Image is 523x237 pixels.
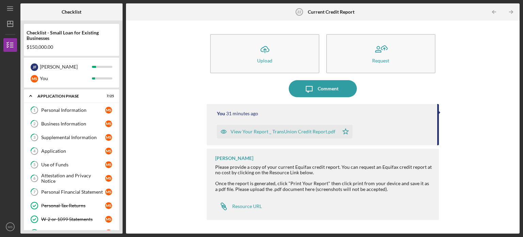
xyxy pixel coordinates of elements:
[27,117,116,131] a: 2Business InformationMS
[105,148,112,154] div: M S
[8,225,13,229] text: MS
[27,158,116,172] a: 5Use of FundsMS
[102,94,114,98] div: 7 / 25
[326,34,435,73] button: Request
[308,9,354,15] b: Current Credit Report
[27,172,116,185] a: 6Attestation and Privacy NoticeMS
[232,204,262,209] div: Resource URL
[105,202,112,209] div: M S
[41,121,105,127] div: Business Information
[105,134,112,141] div: M S
[105,229,112,236] div: M S
[105,107,112,114] div: M S
[41,217,105,222] div: W-2 or 1099 Statements
[217,125,352,138] button: View Your Report _ TransUnion Credit Report.pdf
[105,216,112,223] div: M S
[40,73,92,84] div: You
[3,220,17,234] button: MS
[31,75,38,83] div: M S
[27,103,116,117] a: 1Personal InformationMS
[105,189,112,195] div: M S
[41,162,105,167] div: Use of Funds
[297,10,301,14] tspan: 22
[33,108,35,113] tspan: 1
[215,155,253,161] div: [PERSON_NAME]
[215,164,432,203] div: Please provide a copy of your current Equifax credit report. You can request an Equifax credit re...
[257,58,272,63] div: Upload
[231,129,335,134] div: View Your Report _ TransUnion Credit Report.pdf
[27,185,116,199] a: 7Personal Financial StatementMS
[318,80,338,97] div: Comment
[210,34,319,73] button: Upload
[27,44,116,50] div: $150,000.00
[105,120,112,127] div: M S
[105,175,112,182] div: M S
[62,9,81,15] b: Checklist
[33,190,36,194] tspan: 7
[215,199,262,213] a: Resource URL
[217,111,225,116] div: You
[27,30,116,41] div: Checklist - Small Loan for Existing Businesses
[41,203,105,208] div: Personal Tax Returns
[27,199,116,212] a: Personal Tax ReturnsMS
[40,61,92,73] div: [PERSON_NAME]
[27,212,116,226] a: W-2 or 1099 StatementsMS
[372,58,389,63] div: Request
[33,176,36,181] tspan: 6
[289,80,357,97] button: Comment
[41,107,105,113] div: Personal Information
[27,131,116,144] a: 3Supplemental InformationMS
[33,149,36,153] tspan: 4
[41,135,105,140] div: Supplemental Information
[31,63,38,71] div: J F
[33,122,35,126] tspan: 2
[105,161,112,168] div: M S
[27,144,116,158] a: 4ApplicationMS
[33,163,35,167] tspan: 5
[226,111,258,116] time: 2025-10-09 18:16
[41,173,105,184] div: Attestation and Privacy Notice
[41,148,105,154] div: Application
[41,189,105,195] div: Personal Financial Statement
[37,94,97,98] div: Application Phase
[33,135,35,140] tspan: 3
